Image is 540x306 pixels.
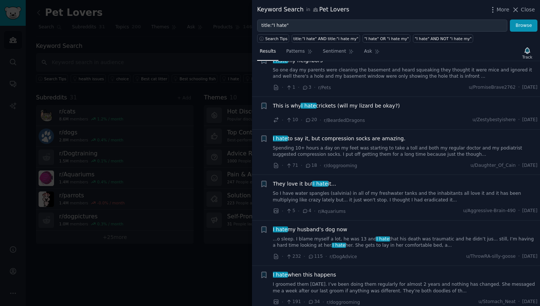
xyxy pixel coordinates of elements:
span: More [497,6,510,14]
a: Spending 10+ hours a day on my feet was starting to take a toll and both my regular doctor and my... [273,145,538,158]
span: r/doggrooming [327,300,360,305]
span: [DATE] [522,162,537,169]
span: Close [521,6,535,14]
button: Search Tips [257,34,289,43]
span: · [325,253,327,260]
span: · [314,84,316,91]
span: I hate [300,103,317,109]
a: "I hate" AND NOT "i hate my" [413,34,473,43]
button: Track [520,45,535,61]
span: [DATE] [522,299,537,305]
span: when this happens [273,271,336,279]
span: 34 [308,299,320,305]
span: u/ThrowRA-silly-goose [466,253,516,260]
span: u/Stomach_Neat [479,299,516,305]
a: Ask [361,46,382,61]
span: 71 [286,162,298,169]
button: Close [512,6,535,14]
span: They love it but it... [273,180,336,188]
span: · [314,207,316,215]
a: So I have water spangles (salvinia) in all of my freshwater tanks and the inhabitants all love it... [273,190,538,203]
span: r/BeardedDragons [324,118,365,123]
span: u/Zestybestyishere [472,117,515,123]
span: · [282,253,283,260]
span: [DATE] [522,84,537,91]
span: · [518,299,520,305]
span: · [301,116,302,124]
span: · [518,117,520,123]
a: Patterns [284,46,315,61]
a: I hateto say it, but compression socks are amazing. [273,135,406,143]
a: This is whyI hatecrickets (will my lizard be okay?) [273,102,400,110]
span: · [282,162,283,169]
span: · [323,298,324,306]
span: to say it, but compression socks are amazing. [273,135,406,143]
span: I hate [272,136,288,141]
span: 4 [302,208,311,214]
span: Patterns [286,48,305,55]
a: They love it butI hateit... [273,180,336,188]
span: my husband’s dog now [273,226,348,233]
span: 1 [286,84,295,91]
a: Results [257,46,278,61]
span: · [518,84,520,91]
a: title:"I hate" AND title:"i hate my" [292,34,360,43]
span: · [282,116,283,124]
span: in [306,7,310,13]
span: · [282,84,283,91]
span: · [303,253,305,260]
span: Sentiment [323,48,346,55]
span: 20 [305,117,317,123]
button: More [489,6,510,14]
span: · [282,298,283,306]
span: Ask [364,48,372,55]
span: I hate [376,236,390,242]
span: [DATE] [522,253,537,260]
span: I hate [332,243,346,248]
span: 115 [308,253,323,260]
span: · [298,207,299,215]
input: Try a keyword related to your business [257,20,507,32]
span: · [320,116,321,124]
span: · [298,84,299,91]
a: Sentiment [320,46,356,61]
span: · [301,162,302,169]
span: 5 [286,208,295,214]
span: I hate [272,226,288,232]
span: · [282,207,283,215]
button: Browse [510,20,537,32]
span: r/Aquariums [318,209,346,214]
span: 18 [305,162,317,169]
a: I groomed them [DATE]. I’ve been doing them regularly for almost 2 years and nothing has changed.... [273,281,538,294]
span: u/Daughter_Of_Cain [471,162,516,169]
span: · [320,162,321,169]
a: I hatewhen this happens [273,271,336,279]
span: r/doggrooming [324,163,357,168]
span: Search Tips [265,36,288,41]
a: ...o sleep. I blame myself a lot, he was 13 andI hatethat his death was traumatic and he didn’t j... [273,236,538,249]
span: u/PromiseBrave2762 [469,84,516,91]
span: This is why crickets (will my lizard be okay?) [273,102,400,110]
span: 10 [286,117,298,123]
div: "I hate" AND NOT "i hate my" [415,36,472,41]
span: · [303,298,305,306]
span: · [518,253,520,260]
span: I hate [312,181,328,187]
a: "I hate" OR "i hate my" [363,34,410,43]
span: u/Aggressive-Brain-490 [463,208,516,214]
a: I hatemy husband’s dog now [273,226,348,233]
span: 232 [286,253,301,260]
a: So one day my parents were cleaning the basement and heard squeaking they thought it were mice an... [273,67,538,80]
span: Results [260,48,276,55]
div: title:"I hate" AND title:"i hate my" [294,36,359,41]
span: 3 [302,84,311,91]
span: [DATE] [522,117,537,123]
span: · [518,162,520,169]
span: r/DogAdvice [330,254,357,259]
span: 191 [286,299,301,305]
span: I hate [272,57,288,63]
span: I hate [272,272,288,278]
div: "I hate" OR "i hate my" [364,36,409,41]
span: r/Pets [318,85,331,90]
span: [DATE] [522,208,537,214]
